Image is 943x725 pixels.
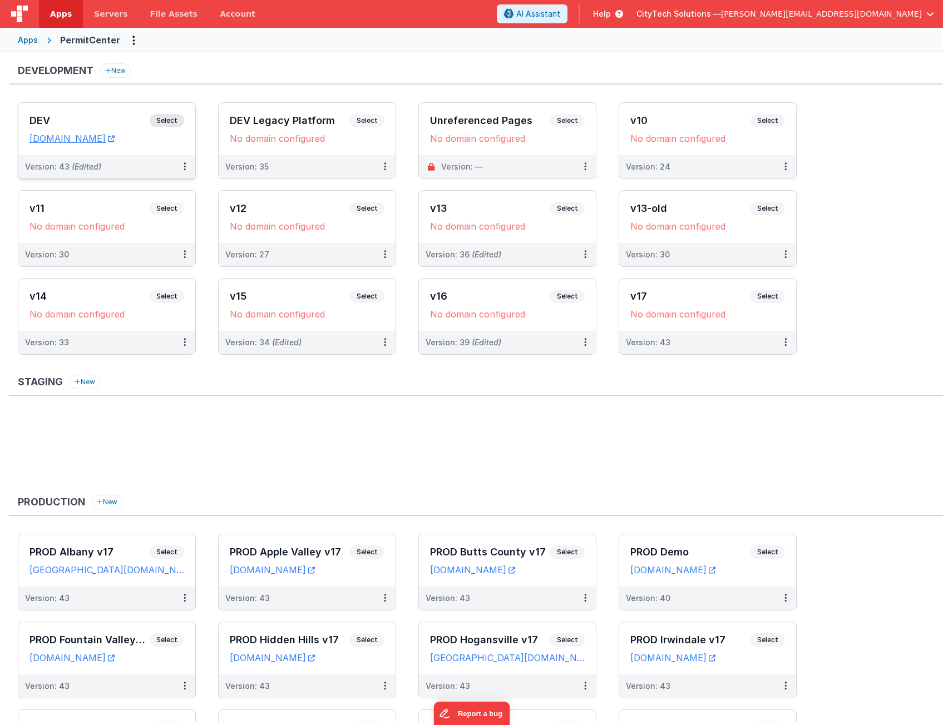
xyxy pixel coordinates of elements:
h3: v10 [630,115,751,126]
span: Select [350,290,384,303]
h3: PROD Hogansville v17 [430,634,550,645]
span: Help [593,8,611,19]
span: Select [751,202,785,215]
div: Version: 24 [626,161,670,172]
h3: v16 [430,291,550,302]
h3: v14 [29,291,150,302]
span: Servers [94,8,127,19]
div: Apps [18,34,38,46]
button: CityTech Solutions — [PERSON_NAME][EMAIL_ADDRESS][DOMAIN_NAME] [636,8,934,19]
span: File Assets [150,8,198,19]
span: CityTech Solutions — [636,8,721,19]
h3: PROD Fountain Valley v17 [29,634,150,645]
div: Version: 43 [426,681,470,692]
span: Select [550,290,585,303]
a: [DOMAIN_NAME] [430,564,515,575]
span: (Edited) [272,337,302,347]
div: Version: 35 [225,161,269,172]
div: Version: — [441,161,483,172]
div: No domain configured [230,309,384,320]
h3: PROD Butts County v17 [430,547,550,558]
span: Select [350,633,384,647]
div: No domain configured [230,221,384,232]
div: No domain configured [430,133,585,144]
h3: v17 [630,291,751,302]
div: Version: 36 [426,249,501,260]
div: No domain configured [430,309,585,320]
h3: Staging [18,376,63,388]
span: Select [150,633,184,647]
h3: Unreferenced Pages [430,115,550,126]
span: AI Assistant [516,8,560,19]
a: [DOMAIN_NAME] [29,652,115,663]
span: (Edited) [472,250,501,259]
h3: DEV Legacy Platform [230,115,350,126]
div: Version: 43 [25,593,70,604]
div: Version: 40 [626,593,670,604]
div: Version: 27 [225,249,269,260]
h3: v13 [430,203,550,214]
div: No domain configured [630,133,785,144]
span: Select [150,114,184,127]
a: [DOMAIN_NAME] [630,652,715,663]
h3: v15 [230,291,350,302]
span: Select [751,545,785,559]
span: Select [550,545,585,559]
span: Select [150,545,184,559]
span: Select [350,202,384,215]
button: New [92,495,122,509]
span: Select [751,290,785,303]
h3: PROD Demo [630,547,751,558]
div: Version: 43 [25,161,101,172]
span: [PERSON_NAME][EMAIL_ADDRESS][DOMAIN_NAME] [721,8,922,19]
button: Options [125,31,142,49]
span: Select [550,633,585,647]
div: No domain configured [630,221,785,232]
div: PermitCenter [60,33,120,47]
a: [GEOGRAPHIC_DATA][DOMAIN_NAME] [430,652,585,663]
div: Version: 43 [225,593,270,604]
h3: v11 [29,203,150,214]
div: Version: 43 [626,337,670,348]
span: Select [550,202,585,215]
div: Version: 39 [426,337,501,348]
h3: PROD Albany v17 [29,547,150,558]
span: Select [350,545,384,559]
a: [GEOGRAPHIC_DATA][DOMAIN_NAME] [29,564,184,575]
div: No domain configured [430,221,585,232]
span: Select [751,114,785,127]
div: Version: 30 [25,249,69,260]
h3: v12 [230,203,350,214]
h3: DEV [29,115,150,126]
span: Select [751,633,785,647]
span: (Edited) [72,162,101,171]
div: Version: 43 [25,681,70,692]
h3: PROD Hidden Hills v17 [230,634,350,645]
span: Apps [50,8,72,19]
span: Select [350,114,384,127]
button: AI Assistant [497,4,567,23]
div: Version: 43 [225,681,270,692]
iframe: Marker.io feedback button [433,702,510,725]
a: [DOMAIN_NAME] [29,133,115,144]
a: [DOMAIN_NAME] [630,564,715,575]
div: Version: 34 [225,337,302,348]
div: No domain configured [29,309,184,320]
div: No domain configured [630,309,785,320]
div: No domain configured [230,133,384,144]
span: (Edited) [472,337,501,347]
div: Version: 33 [25,337,69,348]
button: New [100,63,131,78]
span: Select [150,202,184,215]
div: Version: 43 [626,681,670,692]
button: New [70,375,100,389]
div: Version: 30 [626,249,670,260]
div: No domain configured [29,221,184,232]
span: Select [550,114,585,127]
h3: v13-old [630,203,751,214]
span: Select [150,290,184,303]
h3: Development [18,65,93,76]
h3: Production [18,496,85,508]
a: [DOMAIN_NAME] [230,652,315,663]
a: [DOMAIN_NAME] [230,564,315,575]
